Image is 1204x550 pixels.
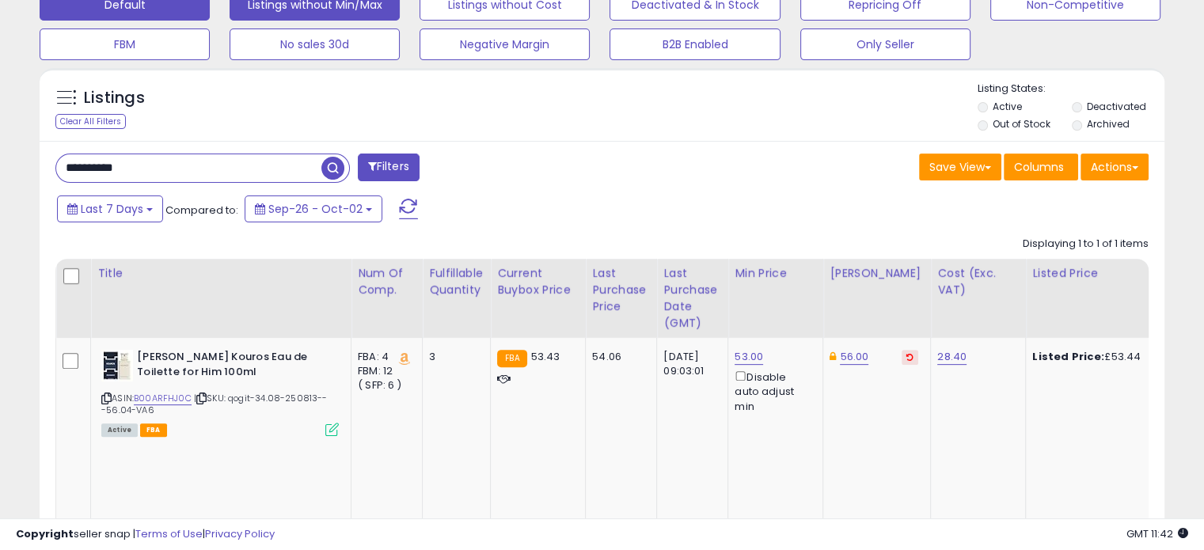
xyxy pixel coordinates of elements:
[937,265,1019,298] div: Cost (Exc. VAT)
[497,265,579,298] div: Current Buybox Price
[140,423,167,437] span: FBA
[531,349,560,364] span: 53.43
[1014,159,1064,175] span: Columns
[57,195,163,222] button: Last 7 Days
[358,350,410,364] div: FBA: 4
[735,265,816,282] div: Min Price
[800,28,970,60] button: Only Seller
[358,154,420,181] button: Filters
[16,526,74,541] strong: Copyright
[937,349,967,365] a: 28.40
[135,526,203,541] a: Terms of Use
[101,350,339,434] div: ASIN:
[610,28,780,60] button: B2B Enabled
[993,117,1050,131] label: Out of Stock
[358,265,416,298] div: Num of Comp.
[497,350,526,367] small: FBA
[840,349,868,365] a: 56.00
[101,350,133,381] img: 41r5d+StI9L._SL40_.jpg
[40,28,210,60] button: FBM
[358,378,410,393] div: ( SFP: 6 )
[1032,349,1104,364] b: Listed Price:
[358,364,410,378] div: FBM: 12
[978,82,1164,97] p: Listing States:
[1081,154,1149,180] button: Actions
[137,350,329,383] b: [PERSON_NAME] Kouros Eau de Toilette for Him 100ml
[55,114,126,129] div: Clear All Filters
[735,349,763,365] a: 53.00
[663,350,716,378] div: [DATE] 09:03:01
[735,368,811,414] div: Disable auto adjust min
[101,423,138,437] span: All listings currently available for purchase on Amazon
[268,201,363,217] span: Sep-26 - Oct-02
[592,350,644,364] div: 54.06
[993,100,1022,113] label: Active
[830,265,924,282] div: [PERSON_NAME]
[245,195,382,222] button: Sep-26 - Oct-02
[205,526,275,541] a: Privacy Policy
[134,392,192,405] a: B00ARFHJ0C
[101,392,328,415] span: | SKU: qogit-34.08-250813---56.04-VA6
[592,265,650,315] div: Last Purchase Price
[1086,117,1129,131] label: Archived
[1032,350,1164,364] div: £53.44
[230,28,400,60] button: No sales 30d
[420,28,590,60] button: Negative Margin
[1004,154,1078,180] button: Columns
[1032,265,1169,282] div: Listed Price
[84,87,145,109] h5: Listings
[1086,100,1145,113] label: Deactivated
[97,265,344,282] div: Title
[1126,526,1188,541] span: 2025-10-10 11:42 GMT
[919,154,1001,180] button: Save View
[663,265,721,332] div: Last Purchase Date (GMT)
[165,203,238,218] span: Compared to:
[429,350,478,364] div: 3
[429,265,484,298] div: Fulfillable Quantity
[16,527,275,542] div: seller snap | |
[81,201,143,217] span: Last 7 Days
[1023,237,1149,252] div: Displaying 1 to 1 of 1 items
